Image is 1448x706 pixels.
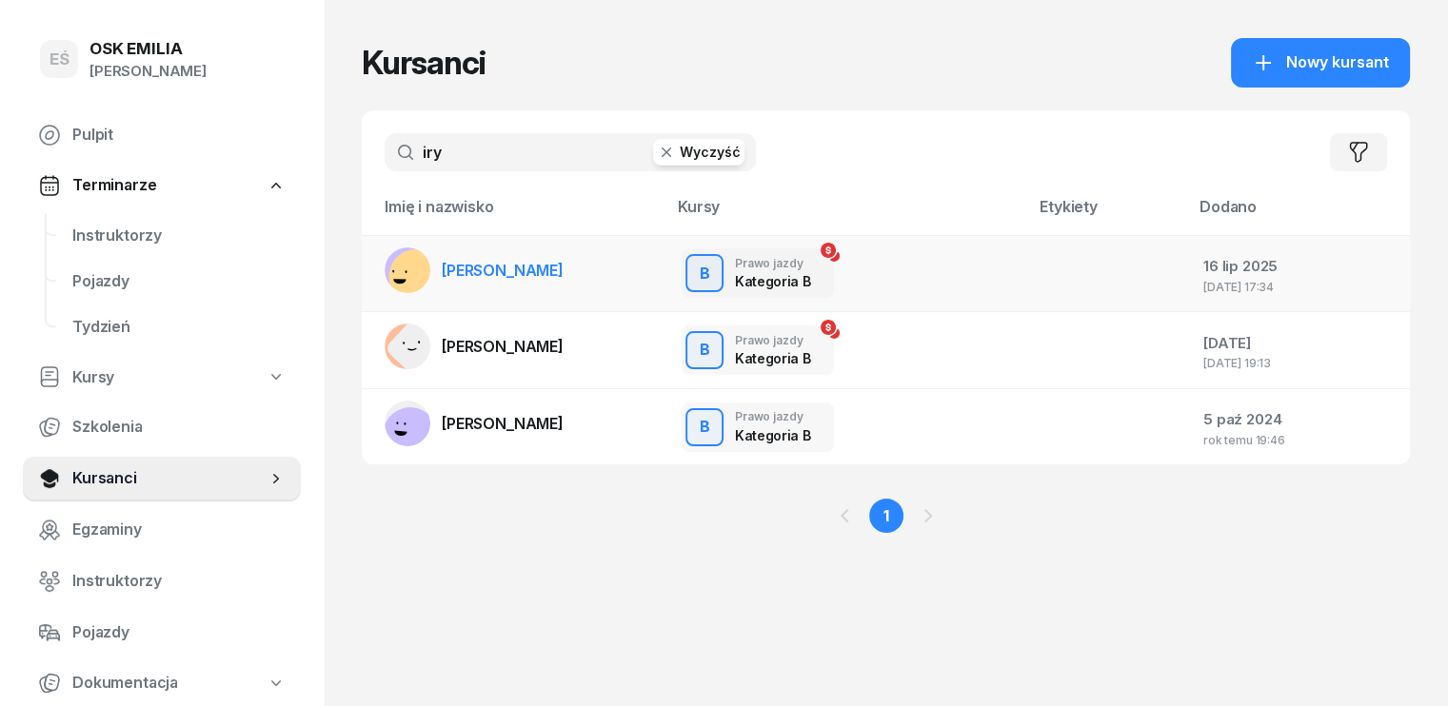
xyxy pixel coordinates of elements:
[1203,407,1395,432] div: 5 paź 2024
[666,194,1028,235] th: Kursy
[385,247,564,293] a: [PERSON_NAME]
[72,415,286,440] span: Szkolenia
[385,133,756,171] input: Szukaj
[735,257,810,269] div: Prawo jazdy
[1203,331,1395,356] div: [DATE]
[385,401,564,446] a: [PERSON_NAME]
[1203,357,1395,369] div: [DATE] 19:13
[1231,38,1410,88] button: Nowy kursant
[72,620,286,645] span: Pojazdy
[72,173,156,198] span: Terminarze
[89,41,207,57] div: OSK EMILIA
[23,661,301,705] a: Dokumentacja
[869,499,903,533] a: 1
[72,569,286,594] span: Instruktorzy
[653,139,744,166] button: Wyczyść
[735,350,810,366] div: Kategoria B
[385,324,564,369] a: [PERSON_NAME]
[72,466,267,491] span: Kursanci
[23,112,301,158] a: Pulpit
[442,337,564,356] span: [PERSON_NAME]
[692,258,718,290] div: B
[362,46,486,80] h1: Kursanci
[1028,194,1188,235] th: Etykiety
[442,414,564,433] span: [PERSON_NAME]
[72,518,286,542] span: Egzaminy
[735,273,810,289] div: Kategoria B
[50,51,69,68] span: EŚ
[23,456,301,501] a: Kursanci
[735,334,810,346] div: Prawo jazdy
[692,334,718,366] div: B
[57,213,301,259] a: Instruktorzy
[1203,434,1395,446] div: rok temu 19:46
[57,304,301,350] a: Tydzień
[362,194,666,235] th: Imię i nazwisko
[72,365,114,390] span: Kursy
[57,259,301,304] a: Pojazdy
[735,410,810,422] div: Prawo jazdy
[1286,50,1389,75] span: Nowy kursant
[685,408,724,446] button: B
[72,671,178,696] span: Dokumentacja
[23,404,301,450] a: Szkolenia
[685,331,724,369] button: B
[23,164,301,207] a: Terminarze
[72,315,286,340] span: Tydzień
[23,610,301,656] a: Pojazdy
[23,507,301,553] a: Egzaminy
[23,356,301,400] a: Kursy
[72,269,286,294] span: Pojazdy
[89,59,207,84] div: [PERSON_NAME]
[692,411,718,443] div: B
[72,123,286,147] span: Pulpit
[685,254,724,292] button: B
[442,261,564,280] span: [PERSON_NAME]
[1203,281,1395,293] div: [DATE] 17:34
[72,224,286,248] span: Instruktorzy
[735,427,810,443] div: Kategoria B
[1203,254,1395,279] div: 16 lip 2025
[1188,194,1410,235] th: Dodano
[23,559,301,604] a: Instruktorzy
